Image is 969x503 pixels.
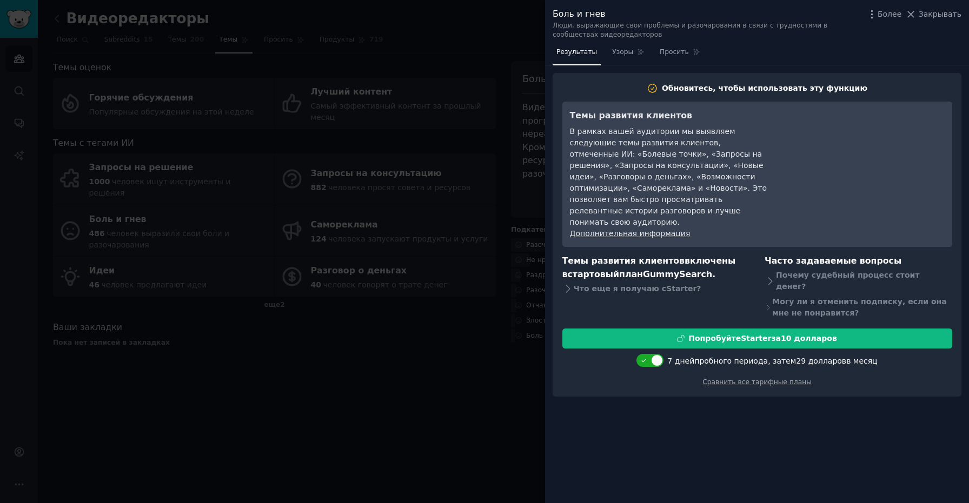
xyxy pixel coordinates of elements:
iframe: Видеоплеер YouTube [782,109,945,190]
button: ПопробуйтеStarterза10 долларов [562,328,952,348]
font: за [771,334,781,343]
font: Часто задаваемые вопросы [765,256,901,266]
font: в месяц [846,357,878,365]
font: Закрывать [919,10,961,18]
font: 7 дней [667,357,694,365]
font: Темы развития клиентов [570,110,693,120]
font: Просить [660,48,689,56]
a: Результаты [553,44,601,66]
font: Почему судебный процесс стоит денег? [776,271,920,291]
button: Закрывать [905,9,961,20]
button: Более [866,9,901,20]
a: Сравнить все тарифные планы [702,378,812,386]
font: Более [878,10,901,18]
font: стартовый [567,269,619,279]
a: Просить [656,44,704,66]
font: Starter [741,334,771,343]
font: 29 долларов [796,357,846,365]
font: Могу ли я отменить подписку, если она мне не понравится? [772,297,946,317]
font: Что еще я получаю с [574,284,667,293]
font: Темы развития клиентов [562,256,685,266]
a: Дополнительная информация [570,229,691,238]
font: В рамках вашей аудитории мы выявляем следующие темы развития клиентов, отмеченные ИИ: «Болевые то... [570,127,767,226]
font: Starter [666,284,696,293]
font: GummySearch. [643,269,715,279]
font: пробного периода, затем [694,357,796,365]
font: Попробуйте [688,334,741,343]
font: Результаты [556,48,597,56]
font: Люди, выражающие свои проблемы и разочарования в связи с трудностями в сообществах видеоредакторов [553,22,827,39]
font: ? [696,284,701,293]
font: 10 долларов [781,334,837,343]
font: Боль и гнев [553,9,606,19]
a: Узоры [608,44,648,66]
font: Узоры [612,48,633,56]
font: план [619,269,643,279]
font: Обновитесь, чтобы использовать эту функцию [662,84,867,92]
font: включены в [562,256,736,279]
